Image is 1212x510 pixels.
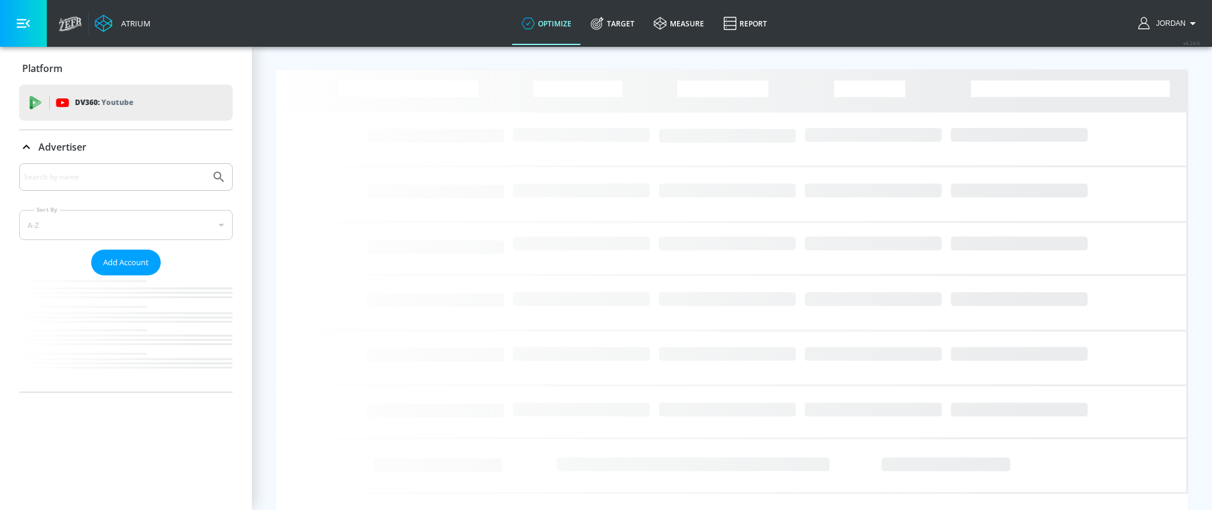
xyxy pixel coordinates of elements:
[19,130,233,164] div: Advertiser
[22,62,62,75] p: Platform
[19,52,233,85] div: Platform
[38,140,86,154] p: Advertiser
[644,2,714,45] a: measure
[75,96,133,109] p: DV360:
[19,210,233,240] div: A-Z
[581,2,644,45] a: Target
[116,18,151,29] div: Atrium
[95,14,151,32] a: Atrium
[19,275,233,392] nav: list of Advertiser
[101,96,133,109] p: Youtube
[19,85,233,121] div: DV360: Youtube
[714,2,777,45] a: Report
[1138,16,1200,31] button: Jordan
[1183,40,1200,46] span: v 4.24.0
[34,206,60,214] label: Sort By
[1151,19,1186,28] span: login as: jordan.patrick@zefr.com
[512,2,581,45] a: optimize
[24,169,206,185] input: Search by name
[103,256,149,269] span: Add Account
[91,250,161,275] button: Add Account
[19,163,233,392] div: Advertiser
